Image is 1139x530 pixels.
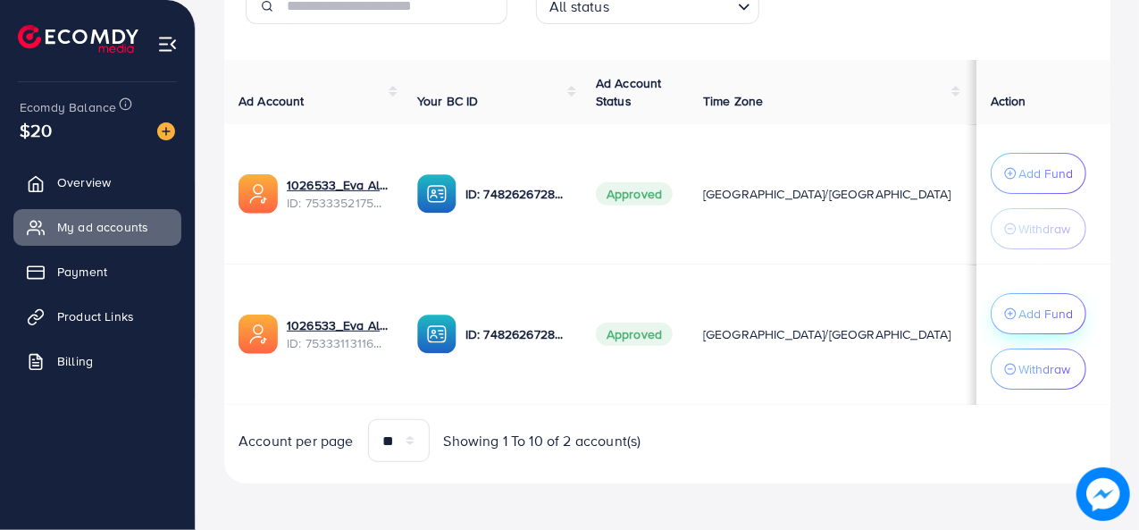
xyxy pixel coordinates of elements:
[239,174,278,214] img: ic-ads-acc.e4c84228.svg
[287,176,389,213] div: <span class='underline'>1026533_Eva Al Nisa_1753995258054</span></br>7533352175653847056
[287,334,389,352] span: ID: 7533311311642181633
[287,194,389,212] span: ID: 7533352175653847056
[57,218,148,236] span: My ad accounts
[13,164,181,200] a: Overview
[57,173,111,191] span: Overview
[13,254,181,290] a: Payment
[1076,467,1130,521] img: image
[465,183,567,205] p: ID: 7482626728142520328
[991,293,1086,334] button: Add Fund
[13,299,181,334] a: Product Links
[20,98,116,116] span: Ecomdy Balance
[13,343,181,379] a: Billing
[444,431,641,451] span: Showing 1 To 10 of 2 account(s)
[991,349,1086,390] button: Withdraw
[1018,163,1073,184] p: Add Fund
[417,315,456,354] img: ic-ba-acc.ded83a64.svg
[1018,303,1073,324] p: Add Fund
[703,325,951,343] span: [GEOGRAPHIC_DATA]/[GEOGRAPHIC_DATA]
[417,174,456,214] img: ic-ba-acc.ded83a64.svg
[1018,218,1070,240] p: Withdraw
[991,208,1086,249] button: Withdraw
[239,92,305,110] span: Ad Account
[703,185,951,203] span: [GEOGRAPHIC_DATA]/[GEOGRAPHIC_DATA]
[417,92,479,110] span: Your BC ID
[18,25,138,53] img: logo
[596,74,662,110] span: Ad Account Status
[287,176,389,194] a: 1026533_Eva Al Nisa_1753995258054
[157,122,175,140] img: image
[20,117,52,143] span: $20
[991,153,1086,194] button: Add Fund
[596,182,673,206] span: Approved
[57,352,93,370] span: Billing
[596,323,673,346] span: Approved
[991,92,1026,110] span: Action
[287,316,389,353] div: <span class='underline'>1026533_Eva Al Nisa_1753985740934</span></br>7533311311642181633
[465,324,567,345] p: ID: 7482626728142520328
[287,316,389,334] a: 1026533_Eva Al Nisa_1753985740934
[57,263,107,281] span: Payment
[703,92,763,110] span: Time Zone
[57,307,134,325] span: Product Links
[157,34,178,55] img: menu
[239,315,278,354] img: ic-ads-acc.e4c84228.svg
[1018,358,1070,380] p: Withdraw
[239,431,354,451] span: Account per page
[13,209,181,245] a: My ad accounts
